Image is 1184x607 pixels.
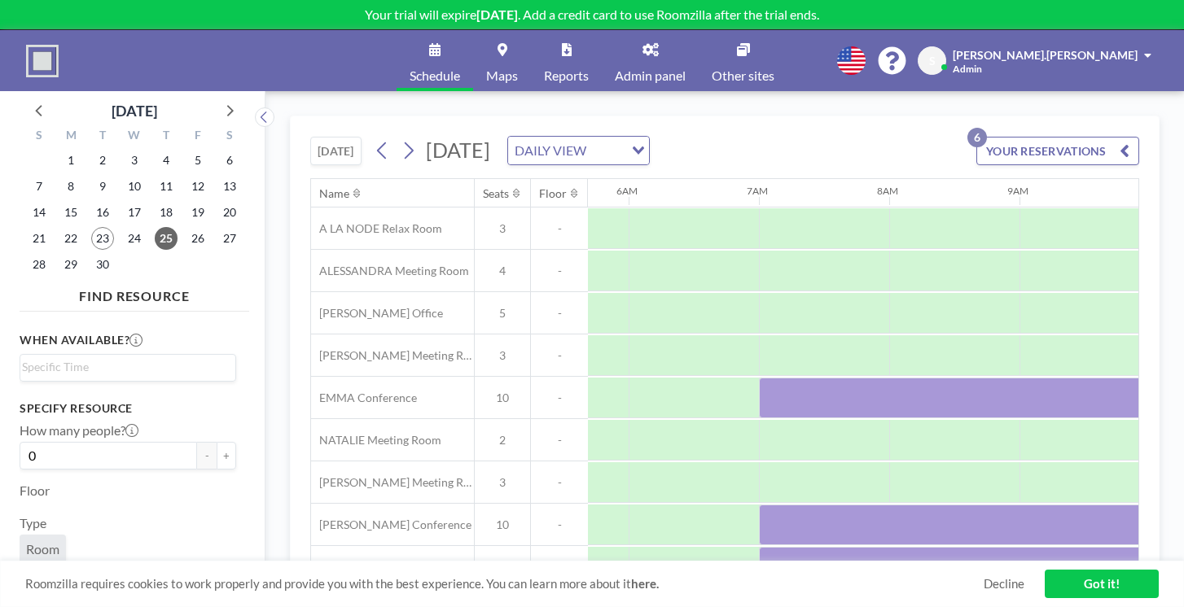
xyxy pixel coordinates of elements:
[22,358,226,376] input: Search for option
[531,264,588,278] span: -
[186,201,209,224] span: Friday, September 19, 2025
[976,137,1139,165] button: YOUR RESERVATIONS6
[539,186,567,201] div: Floor
[20,401,236,416] h3: Specify resource
[59,201,82,224] span: Monday, September 15, 2025
[20,515,46,531] label: Type
[531,475,588,490] span: -
[123,201,146,224] span: Wednesday, September 17, 2025
[155,227,178,250] span: Thursday, September 25, 2025
[20,422,138,439] label: How many people?
[475,391,530,405] span: 10
[1138,185,1164,197] div: 10AM
[311,517,471,532] span: [PERSON_NAME] Conference
[186,175,209,198] span: Friday, September 12, 2025
[123,227,146,250] span: Wednesday, September 24, 2025
[699,30,787,91] a: Other sites
[186,227,209,250] span: Friday, September 26, 2025
[544,69,589,82] span: Reports
[631,576,659,591] a: here.
[475,306,530,321] span: 5
[967,128,987,147] p: 6
[91,227,114,250] span: Tuesday, September 23, 2025
[310,137,362,165] button: [DATE]
[531,221,588,236] span: -
[87,126,119,147] div: T
[473,30,531,91] a: Maps
[59,149,82,172] span: Monday, September 1, 2025
[55,126,87,147] div: M
[20,355,235,379] div: Search for option
[26,541,59,557] span: Room
[397,30,473,91] a: Schedule
[311,391,417,405] span: EMMA Conference
[475,433,530,448] span: 2
[319,186,349,201] div: Name
[218,149,241,172] span: Saturday, September 6, 2025
[616,185,638,197] div: 6AM
[218,175,241,198] span: Saturday, September 13, 2025
[591,140,622,161] input: Search for option
[475,517,530,532] span: 10
[155,149,178,172] span: Thursday, September 4, 2025
[483,186,509,201] div: Seats
[531,30,602,91] a: Reports
[91,201,114,224] span: Tuesday, September 16, 2025
[112,99,157,122] div: [DATE]
[475,348,530,363] span: 3
[28,201,50,224] span: Sunday, September 14, 2025
[615,69,686,82] span: Admin panel
[155,175,178,198] span: Thursday, September 11, 2025
[531,560,588,574] span: -
[531,517,588,532] span: -
[25,576,984,592] span: Roomzilla requires cookies to work properly and provide you with the best experience. You can lea...
[953,48,1138,62] span: [PERSON_NAME].[PERSON_NAME]
[26,45,59,77] img: organization-logo
[475,264,530,278] span: 4
[20,282,249,304] h4: FIND RESOURCE
[197,442,217,469] button: -
[486,69,518,82] span: Maps
[953,63,982,75] span: Admin
[311,475,474,490] span: [PERSON_NAME] Meeting Room
[508,137,649,164] div: Search for option
[311,560,471,574] span: [PERSON_NAME] Conference
[1045,570,1159,598] a: Got it!
[150,126,182,147] div: T
[531,306,588,321] span: -
[531,433,588,448] span: -
[91,149,114,172] span: Tuesday, September 2, 2025
[59,175,82,198] span: Monday, September 8, 2025
[426,138,490,162] span: [DATE]
[476,7,518,22] b: [DATE]
[213,126,245,147] div: S
[311,433,441,448] span: NATALIE Meeting Room
[475,560,530,574] span: 8
[531,348,588,363] span: -
[531,391,588,405] span: -
[929,54,936,68] span: S
[410,69,460,82] span: Schedule
[602,30,699,91] a: Admin panel
[1007,185,1028,197] div: 9AM
[119,126,151,147] div: W
[91,253,114,276] span: Tuesday, September 30, 2025
[712,69,774,82] span: Other sites
[475,221,530,236] span: 3
[877,185,898,197] div: 8AM
[123,149,146,172] span: Wednesday, September 3, 2025
[59,253,82,276] span: Monday, September 29, 2025
[311,348,474,363] span: [PERSON_NAME] Meeting Room
[311,221,442,236] span: A LA NODE Relax Room
[182,126,213,147] div: F
[217,442,236,469] button: +
[311,264,469,278] span: ALESSANDRA Meeting Room
[28,227,50,250] span: Sunday, September 21, 2025
[218,227,241,250] span: Saturday, September 27, 2025
[123,175,146,198] span: Wednesday, September 10, 2025
[311,306,443,321] span: [PERSON_NAME] Office
[28,175,50,198] span: Sunday, September 7, 2025
[28,253,50,276] span: Sunday, September 28, 2025
[186,149,209,172] span: Friday, September 5, 2025
[20,483,50,499] label: Floor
